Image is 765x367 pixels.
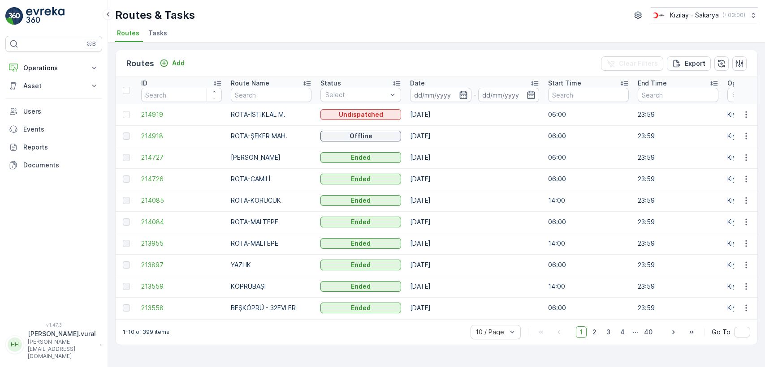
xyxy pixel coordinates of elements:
[406,104,544,125] td: [DATE]
[320,109,401,120] button: Undispatched
[544,104,633,125] td: 06:00
[320,260,401,270] button: Ended
[633,125,723,147] td: 23:59
[172,59,185,68] p: Add
[156,58,188,68] button: Add
[478,88,540,102] input: dd/mm/yyyy
[350,132,372,141] p: Offline
[406,211,544,233] td: [DATE]
[5,59,102,77] button: Operations
[727,79,758,88] p: Operation
[226,147,316,168] td: [PERSON_NAME]
[544,190,633,211] td: 14:00
[226,276,316,297] td: KÖPRÜBAŞI
[651,7,758,23] button: Kızılay - Sakarya(+03:00)
[123,304,130,312] div: Toggle Row Selected
[320,217,401,227] button: Ended
[123,283,130,290] div: Toggle Row Selected
[23,125,99,134] p: Events
[123,175,130,183] div: Toggle Row Selected
[141,239,222,248] a: 213955
[640,326,657,338] span: 40
[633,254,723,276] td: 23:59
[685,59,705,68] p: Export
[320,195,401,206] button: Ended
[141,110,222,119] span: 214919
[602,326,614,338] span: 3
[325,90,387,99] p: Select
[226,190,316,211] td: ROTA-KORUCUK
[544,211,633,233] td: 06:00
[406,297,544,319] td: [DATE]
[226,297,316,319] td: BEŞKÖPRÜ - 32EVLER
[141,175,222,183] a: 214726
[351,175,371,183] p: Ended
[123,154,130,161] div: Toggle Row Selected
[619,59,658,68] p: Clear Filters
[633,276,723,297] td: 23:59
[406,190,544,211] td: [DATE]
[712,328,730,337] span: Go To
[141,196,222,205] a: 214085
[23,107,99,116] p: Users
[406,254,544,276] td: [DATE]
[406,276,544,297] td: [DATE]
[141,79,147,88] p: ID
[115,8,195,22] p: Routes & Tasks
[23,143,99,152] p: Reports
[231,79,269,88] p: Route Name
[8,337,22,352] div: HH
[544,168,633,190] td: 06:00
[141,132,222,141] a: 214918
[141,88,222,102] input: Search
[141,282,222,291] span: 213559
[548,88,629,102] input: Search
[141,303,222,312] a: 213558
[117,29,139,38] span: Routes
[351,239,371,248] p: Ended
[410,88,471,102] input: dd/mm/yyyy
[667,56,711,71] button: Export
[616,326,629,338] span: 4
[141,260,222,269] a: 213897
[123,329,169,336] p: 1-10 of 399 items
[5,77,102,95] button: Asset
[351,218,371,226] p: Ended
[5,138,102,156] a: Reports
[320,152,401,163] button: Ended
[123,240,130,247] div: Toggle Row Selected
[320,131,401,141] button: Offline
[126,57,154,70] p: Routes
[544,254,633,276] td: 06:00
[351,196,371,205] p: Ended
[351,282,371,291] p: Ended
[406,233,544,254] td: [DATE]
[601,56,663,71] button: Clear Filters
[544,233,633,254] td: 14:00
[231,88,311,102] input: Search
[406,147,544,168] td: [DATE]
[226,254,316,276] td: YAZLIK
[320,79,341,88] p: Status
[633,168,723,190] td: 23:59
[226,168,316,190] td: ROTA-CAMİLİ
[473,90,476,100] p: -
[633,297,723,319] td: 23:59
[633,104,723,125] td: 23:59
[141,153,222,162] span: 214727
[722,12,745,19] p: ( +03:00 )
[5,329,102,360] button: HH[PERSON_NAME].vural[PERSON_NAME][EMAIL_ADDRESS][DOMAIN_NAME]
[123,218,130,226] div: Toggle Row Selected
[320,238,401,249] button: Ended
[633,211,723,233] td: 23:59
[123,261,130,269] div: Toggle Row Selected
[123,111,130,118] div: Toggle Row Selected
[633,326,638,338] p: ...
[5,156,102,174] a: Documents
